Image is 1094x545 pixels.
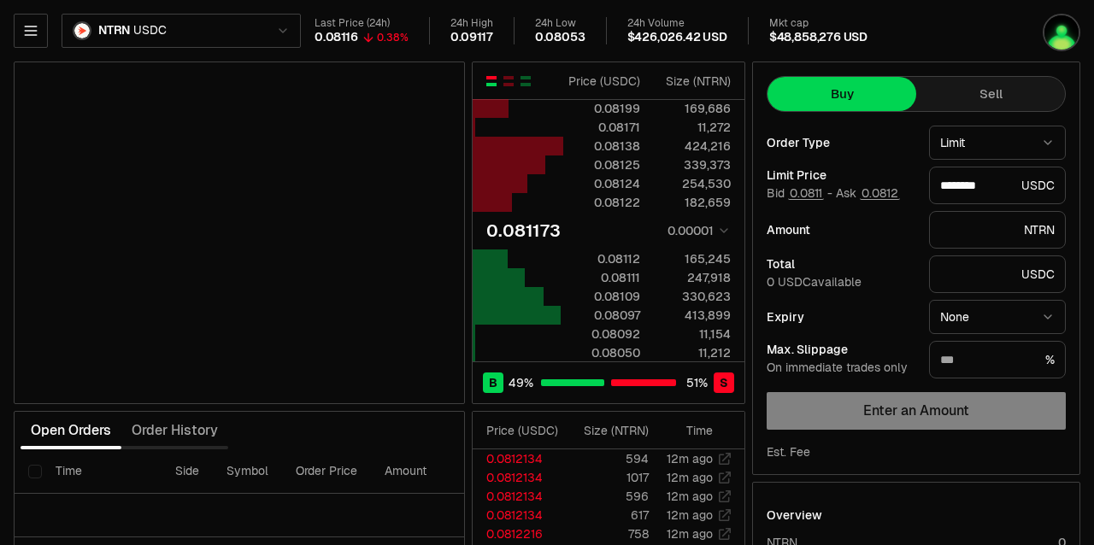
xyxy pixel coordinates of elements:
[720,374,728,391] span: S
[767,343,915,355] div: Max. Slippage
[655,325,731,343] div: 11,154
[929,126,1066,160] button: Limit
[565,524,650,543] td: 758
[473,449,565,468] td: 0.0812134
[486,219,561,243] div: 0.081173
[686,374,708,391] span: 51 %
[450,17,493,30] div: 24h High
[663,422,713,439] div: Time
[564,344,640,361] div: 0.08050
[564,100,640,117] div: 0.08199
[509,374,533,391] span: 49 %
[767,258,915,270] div: Total
[767,443,810,460] div: Est. Fee
[565,449,650,468] td: 594
[667,507,713,523] time: 12m ago
[213,449,282,494] th: Symbol
[929,255,1066,293] div: USDC
[564,73,640,90] div: Price ( USDC )
[929,300,1066,334] button: None
[655,288,731,305] div: 330,623
[667,470,713,485] time: 12m ago
[565,468,650,487] td: 1017
[564,156,640,173] div: 0.08125
[450,30,493,45] div: 0.09117
[655,307,731,324] div: 413,899
[662,220,731,241] button: 0.00001
[788,186,824,200] button: 0.0811
[28,465,42,478] button: Select all
[564,250,640,267] div: 0.08112
[579,422,649,439] div: Size ( NTRN )
[564,138,640,155] div: 0.08138
[929,341,1066,378] div: %
[42,449,162,494] th: Time
[473,524,565,543] td: 0.0812216
[768,77,916,111] button: Buy
[564,175,640,192] div: 0.08124
[489,374,497,391] span: B
[655,194,731,211] div: 182,659
[655,138,731,155] div: 424,216
[627,17,727,30] div: 24h Volume
[21,413,121,448] button: Open Orders
[769,30,868,45] div: $48,858,276 USD
[655,250,731,267] div: 165,245
[98,23,130,38] span: NTRN
[667,489,713,504] time: 12m ago
[767,224,915,236] div: Amount
[767,311,915,323] div: Expiry
[836,186,900,202] span: Ask
[486,422,564,439] div: Price ( USDC )
[655,175,731,192] div: 254,530
[473,468,565,487] td: 0.0812134
[655,344,731,361] div: 11,212
[473,487,565,506] td: 0.0812134
[519,74,532,88] button: Show Buy Orders Only
[473,506,565,524] td: 0.0812134
[564,194,640,211] div: 0.08122
[916,77,1065,111] button: Sell
[655,73,731,90] div: Size ( NTRN )
[667,451,713,466] time: 12m ago
[767,507,822,524] div: Overview
[565,506,650,524] td: 617
[74,23,90,38] img: NTRN Logo
[535,17,585,30] div: 24h Low
[502,74,515,88] button: Show Sell Orders Only
[564,307,640,324] div: 0.08097
[564,288,640,305] div: 0.08109
[767,169,915,181] div: Limit Price
[565,487,650,506] td: 596
[15,62,464,403] iframe: Financial Chart
[929,211,1066,249] div: NTRN
[655,156,731,173] div: 339,373
[929,167,1066,204] div: USDC
[767,360,915,376] div: On immediate trades only
[315,17,409,30] div: Last Price (24h)
[564,269,640,286] div: 0.08111
[377,31,409,44] div: 0.38%
[282,449,371,494] th: Order Price
[1044,15,1079,50] img: aug001
[485,74,498,88] button: Show Buy and Sell Orders
[564,119,640,136] div: 0.08171
[371,449,499,494] th: Amount
[655,100,731,117] div: 169,686
[860,186,900,200] button: 0.0812
[564,325,640,343] div: 0.08092
[162,449,213,494] th: Side
[767,137,915,149] div: Order Type
[627,30,727,45] div: $426,026.42 USD
[767,274,862,290] span: 0 USDC available
[121,413,228,448] button: Order History
[769,17,868,30] div: Mkt cap
[133,23,166,38] span: USDC
[667,526,713,542] time: 12m ago
[315,30,358,45] div: 0.08116
[767,186,832,202] span: Bid -
[655,119,731,136] div: 11,272
[535,30,585,45] div: 0.08053
[655,269,731,286] div: 247,918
